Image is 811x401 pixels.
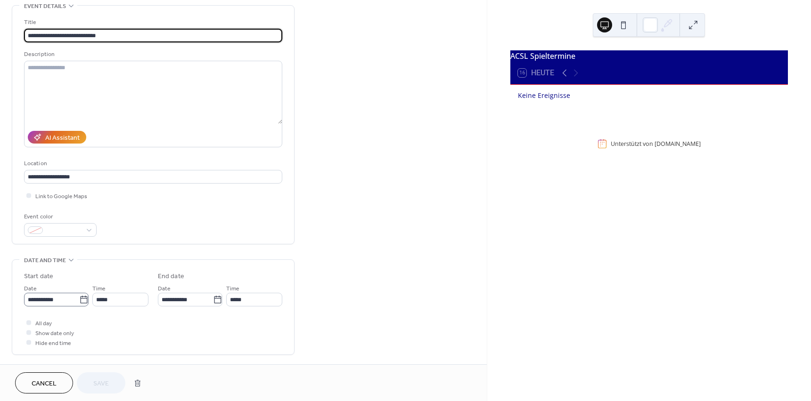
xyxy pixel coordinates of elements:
span: Date [24,284,37,294]
div: Title [24,17,280,27]
div: End date [158,272,184,281]
div: Description [24,49,280,59]
span: All day [35,319,52,329]
span: Date [158,284,171,294]
div: AI Assistant [45,133,80,143]
span: Link to Google Maps [35,192,87,201]
div: Start date [24,272,53,281]
span: Cancel [32,379,57,389]
div: Location [24,159,280,168]
span: Time [226,284,239,294]
div: Unterstützt von [611,140,701,148]
span: Show date only [35,329,74,338]
a: [DOMAIN_NAME] [655,140,701,148]
span: Date and time [24,256,66,265]
span: Hide end time [35,338,71,348]
span: Event details [24,1,66,11]
div: ACSL Spieltermine [510,50,788,62]
button: Cancel [15,372,73,393]
span: Time [92,284,106,294]
div: Event color [24,212,95,222]
div: Keine Ereignisse [518,90,780,100]
button: AI Assistant [28,131,86,144]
